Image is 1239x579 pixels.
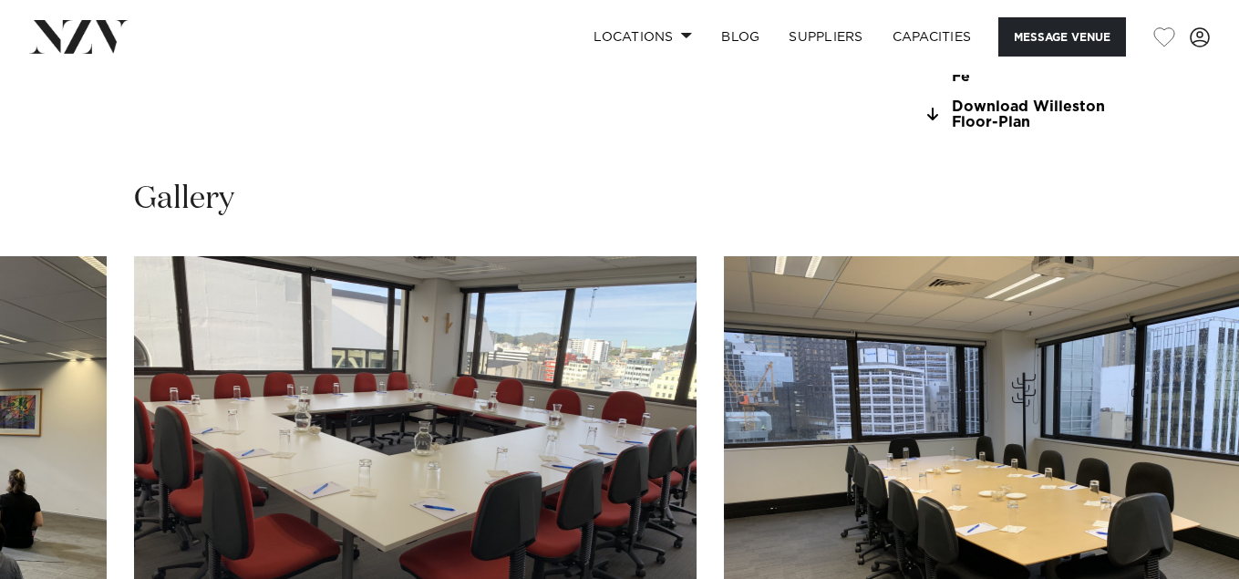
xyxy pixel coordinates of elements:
a: Download Willeston Floor-Plan [922,99,1105,130]
button: Message Venue [998,17,1126,57]
a: Capacities [878,17,986,57]
a: SUPPLIERS [774,17,877,57]
h2: Gallery [134,179,234,220]
a: Locations [579,17,707,57]
a: BLOG [707,17,774,57]
img: nzv-logo.png [29,20,129,53]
